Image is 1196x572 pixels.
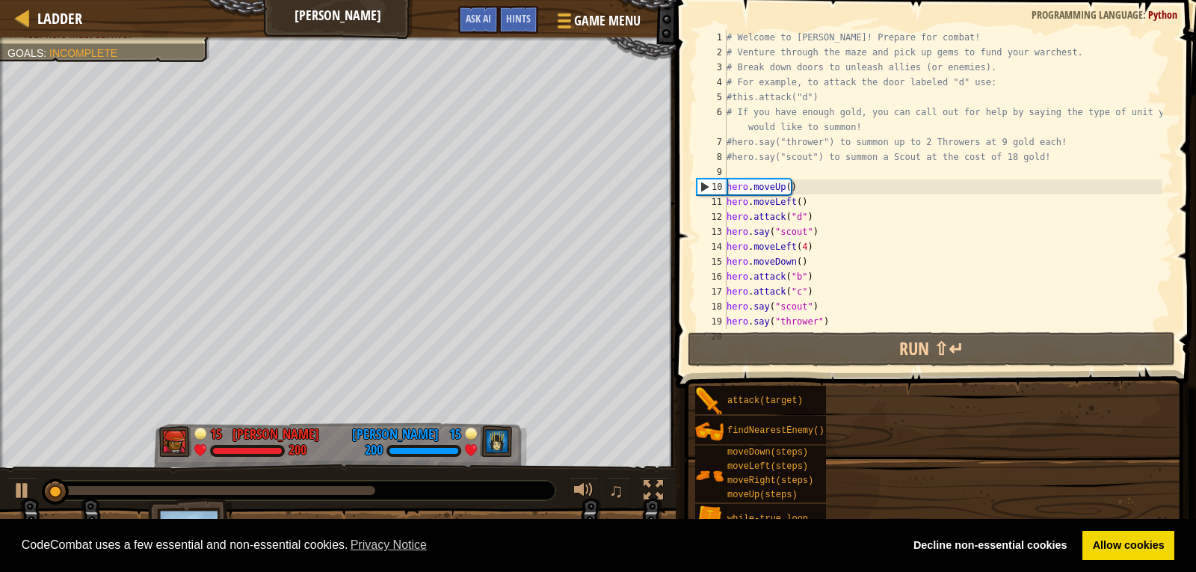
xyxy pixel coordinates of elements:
img: thang_avatar_frame.png [159,426,192,458]
a: Ladder [30,8,82,28]
img: portrait.png [695,417,724,446]
div: 4 [697,75,727,90]
button: Run ⇧↵ [688,332,1175,366]
div: 17 [697,284,727,299]
button: Ctrl + P: Play [7,477,37,508]
div: 9 [697,164,727,179]
span: Incomplete [49,47,117,59]
img: portrait.png [695,505,724,534]
div: 200 [365,444,383,458]
span: : [1143,7,1148,22]
div: 3 [697,60,727,75]
div: 12 [697,209,727,224]
span: Programming language [1032,7,1143,22]
span: Game Menu [574,11,641,31]
span: while-true loop [727,514,808,524]
img: portrait.png [695,387,724,416]
a: allow cookies [1082,531,1174,561]
span: moveUp(steps) [727,490,798,500]
div: 16 [697,269,727,284]
div: 18 [697,299,727,314]
span: Hints [506,11,531,25]
button: Adjust volume [569,477,599,508]
div: 14 [697,239,727,254]
div: [PERSON_NAME] [352,425,439,444]
div: 200 [289,444,306,458]
span: : [43,47,49,59]
div: 15 [697,254,727,269]
div: 7 [697,135,727,150]
div: 11 [697,194,727,209]
div: 1 [697,30,727,45]
span: CodeCombat uses a few essential and non-essential cookies. [22,534,892,556]
button: ♫ [606,477,632,508]
span: Ladder [37,8,82,28]
span: findNearestEnemy() [727,425,824,436]
div: 15 [446,425,461,438]
a: learn more about cookies [348,534,430,556]
div: 15 [210,425,225,438]
img: portrait.png [695,461,724,490]
div: 2 [697,45,727,60]
div: 6 [697,105,727,135]
div: 13 [697,224,727,239]
span: Goals [7,47,43,59]
span: Python [1148,7,1177,22]
span: moveDown(steps) [727,447,808,458]
div: 5 [697,90,727,105]
div: 19 [697,314,727,329]
span: moveRight(steps) [727,476,813,486]
span: moveLeft(steps) [727,461,808,472]
div: 20 [697,329,727,344]
span: attack(target) [727,396,803,406]
div: 8 [697,150,727,164]
div: [PERSON_NAME] [232,425,319,444]
button: Game Menu [546,6,650,41]
button: Toggle fullscreen [638,477,668,508]
a: deny cookies [903,531,1077,561]
button: Ask AI [458,6,499,34]
span: Ask AI [466,11,491,25]
img: thang_avatar_frame.png [480,426,513,458]
div: 10 [697,179,727,194]
span: ♫ [609,479,624,502]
